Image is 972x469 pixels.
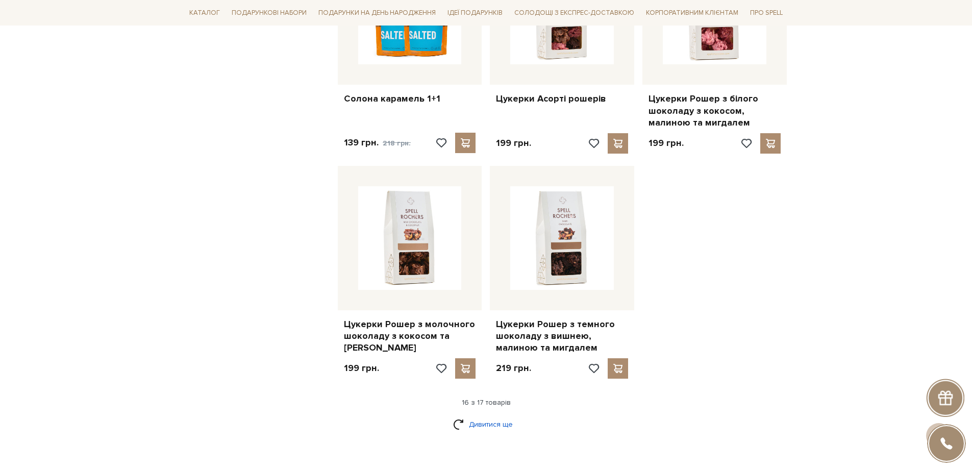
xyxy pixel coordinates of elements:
[344,362,379,374] p: 199 грн.
[510,4,638,21] a: Солодощі з експрес-доставкою
[443,5,507,21] span: Ідеї подарунків
[314,5,440,21] span: Подарунки на День народження
[649,137,684,149] p: 199 грн.
[344,137,411,149] p: 139 грн.
[496,318,628,354] a: Цукерки Рошер з темного шоколаду з вишнею, малиною та мигдалем
[649,93,781,129] a: Цукерки Рошер з білого шоколаду з кокосом, малиною та мигдалем
[746,5,787,21] span: Про Spell
[185,5,224,21] span: Каталог
[344,318,476,354] a: Цукерки Рошер з молочного шоколаду з кокосом та [PERSON_NAME]
[383,139,411,147] span: 218 грн.
[496,137,531,149] p: 199 грн.
[496,362,531,374] p: 219 грн.
[181,398,791,407] div: 16 з 17 товарів
[228,5,311,21] span: Подарункові набори
[496,93,628,105] a: Цукерки Асорті рошерів
[344,93,476,105] a: Солона карамель 1+1
[642,4,742,21] a: Корпоративним клієнтам
[453,415,519,433] a: Дивитися ще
